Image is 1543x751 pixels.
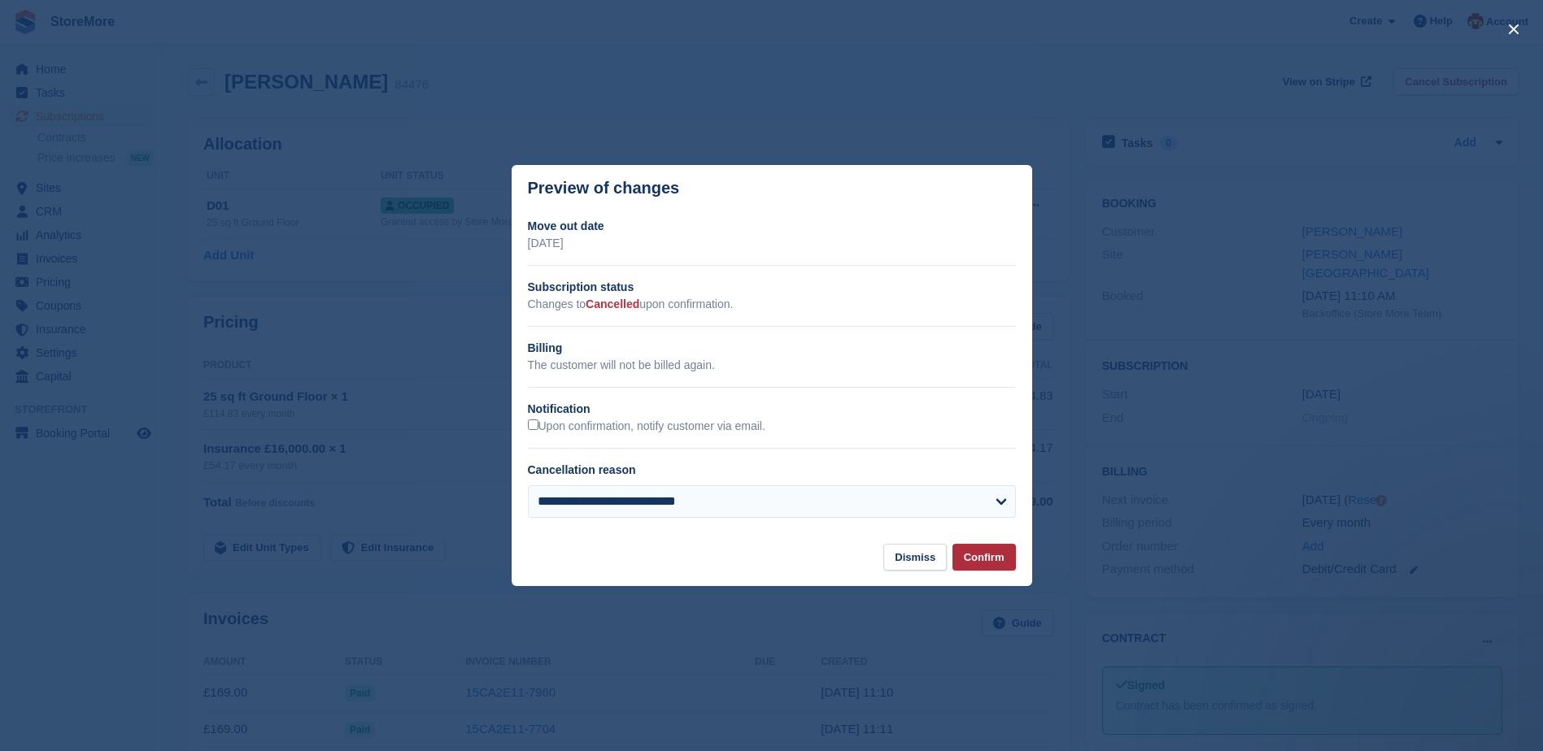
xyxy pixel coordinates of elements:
p: Preview of changes [528,179,680,198]
button: Dismiss [883,544,947,571]
span: Cancelled [586,297,639,310]
h2: Billing [528,340,1016,357]
p: Changes to upon confirmation. [528,296,1016,313]
button: close [1501,16,1527,42]
p: The customer will not be billed again. [528,357,1016,374]
button: Confirm [952,544,1016,571]
h2: Subscription status [528,279,1016,296]
h2: Move out date [528,218,1016,235]
label: Cancellation reason [528,463,636,476]
label: Upon confirmation, notify customer via email. [528,419,765,434]
input: Upon confirmation, notify customer via email. [528,419,538,430]
p: [DATE] [528,235,1016,252]
h2: Notification [528,401,1016,418]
